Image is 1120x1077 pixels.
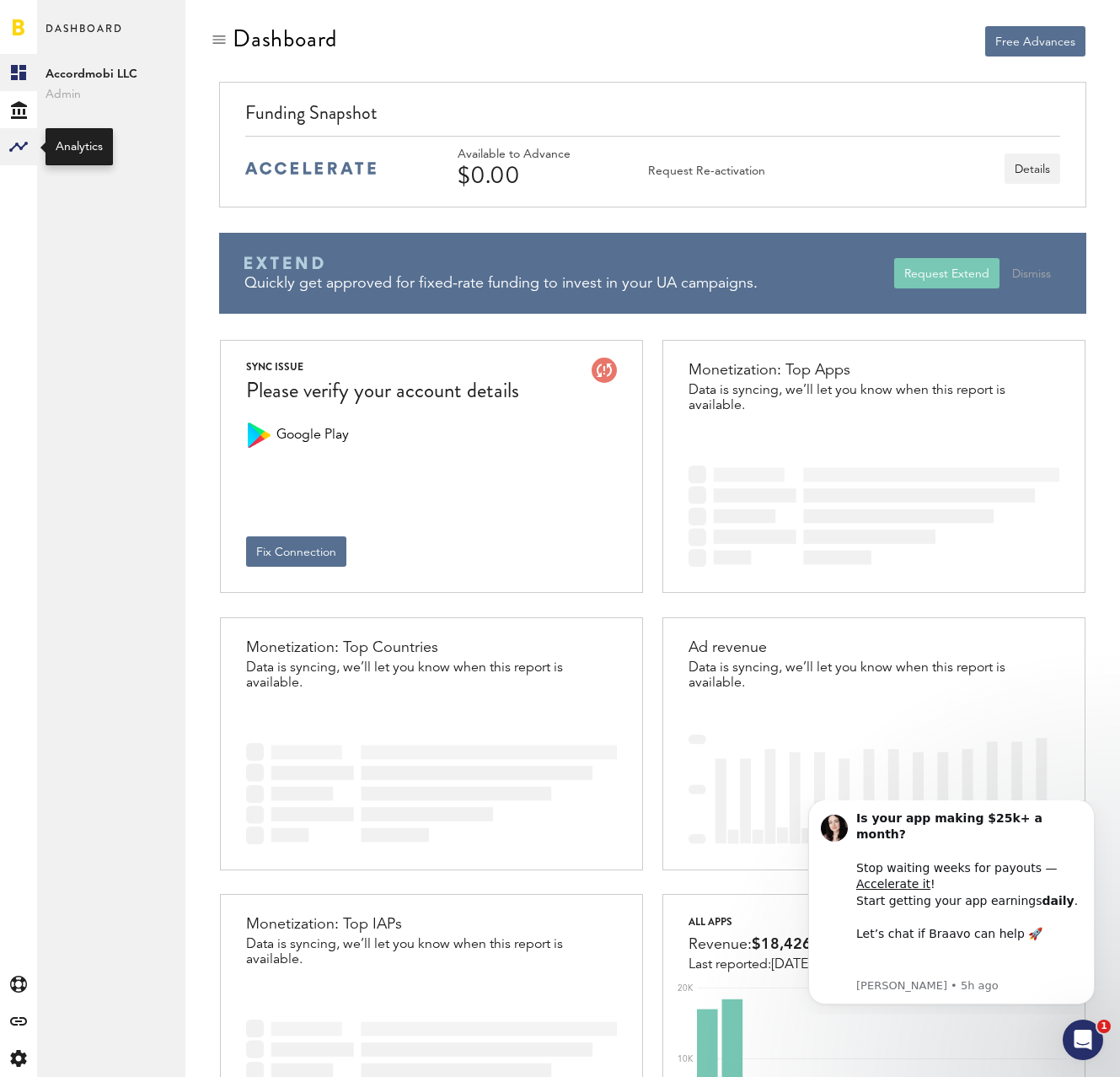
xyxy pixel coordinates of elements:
span: $18,426.45 [752,937,834,952]
div: Google Play [246,423,271,448]
div: All apps [689,912,834,932]
div: Revenue: [689,932,834,957]
div: Monetization: Top IAPs [246,912,617,937]
img: horizontal-chart-stub.svg [246,743,617,844]
span: Accordmobi LLC [46,64,177,84]
img: accelerate-medium-blue-logo.svg [245,162,376,175]
span: Support [35,12,96,27]
div: SYNC ISSUE [246,358,519,376]
div: Funding Snapshot [245,100,1059,136]
text: 10K [678,1055,694,1064]
img: account-issue.svg [592,358,617,383]
div: Last reported: [689,957,834,972]
div: ​ Stop waiting weeks for payouts — ! Start getting your app earnings . ​ Let’s chat if Braavo can... [73,10,299,175]
button: Fix Connection [246,536,346,567]
span: Admin [46,84,177,105]
iframe: Intercom live chat [1063,1020,1103,1060]
div: $0.00 [458,162,618,189]
div: Data is syncing, we’ll let you know when this report is available. [689,383,1059,413]
div: Monetization: Top Apps [689,358,1059,383]
button: Details [1005,153,1060,184]
img: bar-chart-stub.svg [689,735,1059,844]
button: Dismiss [1002,258,1061,288]
div: Ad revenue [689,635,1059,660]
img: horizontal-chart-stub.svg [689,466,1059,567]
div: Data is syncing, we’ll let you know when this report is available. [246,660,617,691]
div: Data is syncing, we’ll let you know when this report is available. [689,660,1059,691]
img: Profile image for Alesia [38,14,65,41]
a: Accelerate it [73,77,147,90]
div: Please verify your account details [246,376,519,406]
div: Request Re-activation [648,164,765,179]
div: Message content [73,10,299,175]
iframe: Intercom notifications message [783,800,1120,1015]
div: Monetization: Top Countries [246,635,617,660]
span: 1 [1097,1020,1111,1033]
div: Data is syncing, we’ll let you know when this report is available. [246,937,617,967]
p: Message from Alesia, sent 5h ago [73,178,299,193]
button: Request Extend [894,258,999,288]
span: Dashboard [46,19,123,54]
b: daily [259,94,291,107]
img: Braavo Extend [244,256,324,270]
span: [DATE] [771,958,812,972]
div: Available to Advance [458,148,618,162]
div: Quickly get approved for fixed-rate funding to invest in your UA campaigns. [244,273,893,294]
button: Free Advances [985,26,1085,57]
div: Analytics [56,138,103,155]
div: Dashboard [233,25,337,52]
text: 20K [678,984,694,993]
b: Is your app making $25k+ a month? [73,11,260,41]
span: Google Play [276,423,349,448]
